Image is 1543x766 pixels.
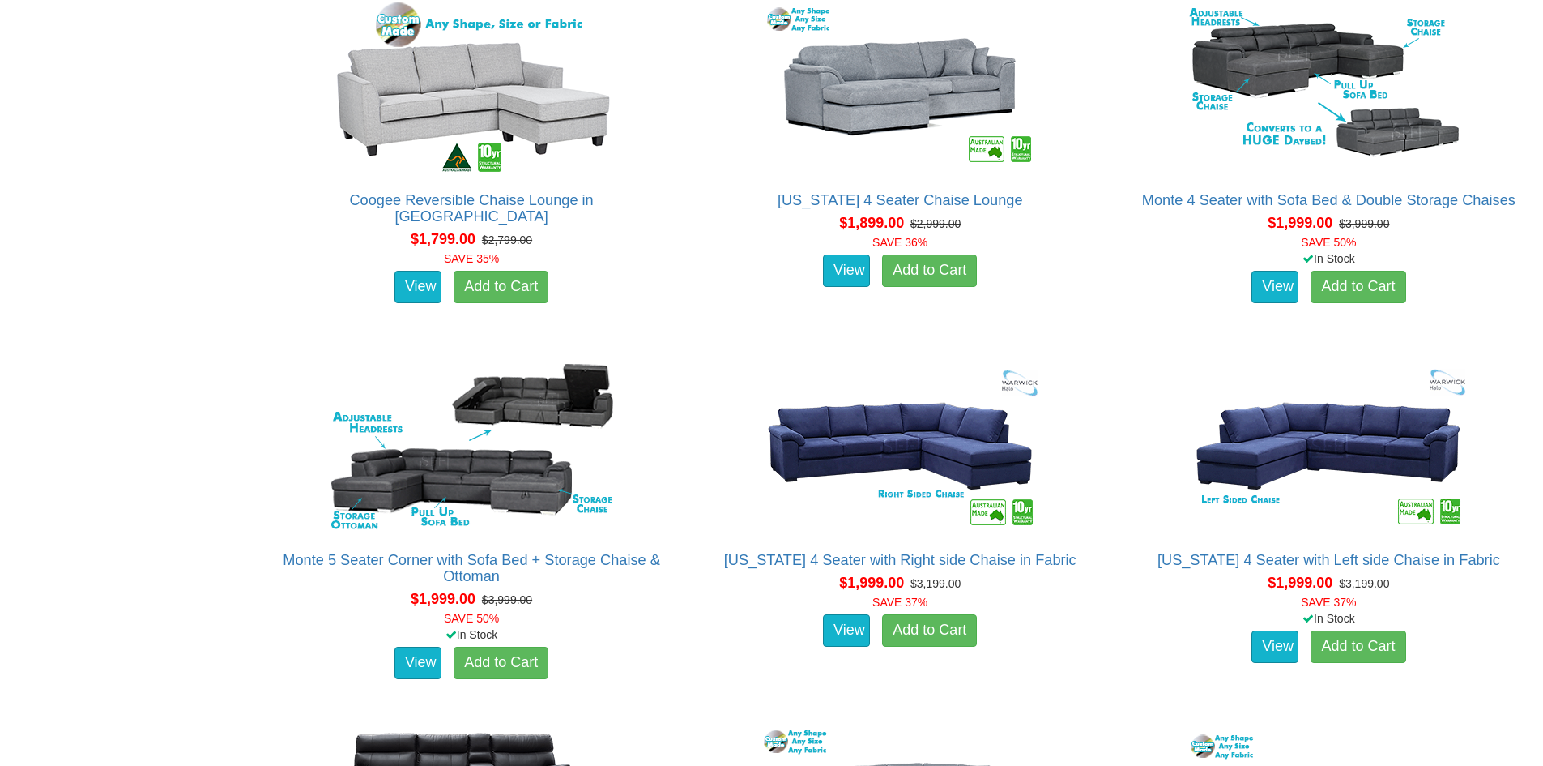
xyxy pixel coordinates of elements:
a: Add to Cart [1311,271,1405,303]
span: $1,999.00 [411,591,475,607]
del: $3,199.00 [910,577,961,590]
a: Add to Cart [882,255,977,287]
a: [US_STATE] 4 Seater with Left side Chaise in Fabric [1157,552,1500,568]
font: SAVE 37% [872,596,927,609]
img: Arizona 4 Seater with Left side Chaise in Fabric [1183,357,1474,536]
a: [US_STATE] 4 Seater Chaise Lounge [778,192,1023,208]
a: View [394,647,441,679]
font: SAVE 35% [444,252,499,265]
a: Monte 5 Seater Corner with Sofa Bed + Storage Chaise & Ottoman [283,552,660,584]
span: $1,899.00 [839,215,904,231]
a: Add to Cart [1311,631,1405,663]
a: Monte 4 Seater with Sofa Bed & Double Storage Chaises [1142,192,1515,208]
div: In Stock [1123,610,1534,627]
del: $2,999.00 [910,217,961,230]
img: Arizona 4 Seater with Right side Chaise in Fabric [754,357,1046,536]
img: Monte 5 Seater Corner with Sofa Bed + Storage Chaise & Ottoman [326,357,617,536]
a: Add to Cart [882,614,977,647]
a: View [1251,271,1298,303]
a: Add to Cart [454,271,548,303]
div: In Stock [1123,250,1534,267]
div: In Stock [266,627,676,643]
font: SAVE 50% [1301,236,1356,249]
a: View [823,614,870,647]
del: $3,999.00 [482,593,532,606]
span: $1,999.00 [1268,215,1332,231]
span: $1,799.00 [411,231,475,247]
a: Add to Cart [454,647,548,679]
a: View [823,255,870,287]
a: Coogee Reversible Chaise Lounge in [GEOGRAPHIC_DATA] [349,192,593,225]
font: SAVE 50% [444,612,499,625]
span: $1,999.00 [839,575,904,591]
del: $2,799.00 [482,233,532,246]
a: View [1251,631,1298,663]
del: $3,999.00 [1339,217,1389,230]
del: $3,199.00 [1339,577,1389,590]
font: SAVE 37% [1301,596,1356,609]
a: View [394,271,441,303]
font: SAVE 36% [872,236,927,249]
span: $1,999.00 [1268,575,1332,591]
a: [US_STATE] 4 Seater with Right side Chaise in Fabric [724,552,1076,568]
